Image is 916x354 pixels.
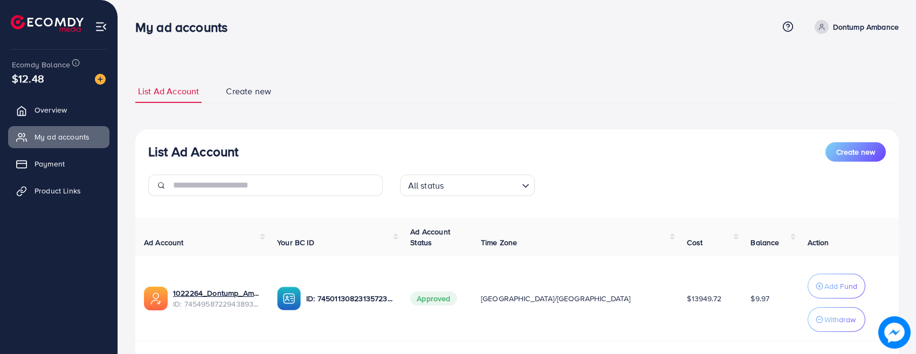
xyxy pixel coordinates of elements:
img: ic-ads-acc.e4c84228.svg [144,287,168,310]
span: [GEOGRAPHIC_DATA]/[GEOGRAPHIC_DATA] [481,293,631,304]
img: image [878,316,911,349]
img: menu [95,20,107,33]
span: $9.97 [750,293,769,304]
button: Withdraw [808,307,865,332]
p: Withdraw [824,313,856,326]
a: 1022264_Dontump_Ambance_1735742847027 [173,288,260,299]
p: Dontump Ambance [833,20,899,33]
span: $13949.72 [687,293,721,304]
span: Product Links [35,185,81,196]
a: My ad accounts [8,126,109,148]
span: My ad accounts [35,131,89,142]
span: Create new [836,147,875,157]
span: Payment [35,158,65,169]
button: Create new [825,142,886,162]
span: Balance [750,237,779,248]
span: Ad Account Status [410,226,450,248]
img: ic-ba-acc.ded83a64.svg [277,287,301,310]
a: Dontump Ambance [810,20,899,34]
span: List Ad Account [138,85,199,98]
span: All status [406,178,446,193]
a: Payment [8,153,109,175]
h3: My ad accounts [135,19,236,35]
span: Action [808,237,829,248]
a: Product Links [8,180,109,202]
span: Create new [226,85,271,98]
input: Search for option [447,176,517,193]
a: Overview [8,99,109,121]
span: Your BC ID [277,237,314,248]
span: Ecomdy Balance [12,59,70,70]
span: Overview [35,105,67,115]
span: Approved [410,291,457,306]
img: image [95,74,106,85]
span: $12.48 [12,71,44,86]
p: ID: 7450113082313572369 [306,292,393,305]
div: Search for option [400,175,535,196]
p: Add Fund [824,280,857,293]
span: Ad Account [144,237,184,248]
img: logo [11,15,84,32]
span: Time Zone [481,237,517,248]
button: Add Fund [808,274,865,299]
div: <span class='underline'>1022264_Dontump_Ambance_1735742847027</span></br>7454958722943893505 [173,288,260,310]
span: ID: 7454958722943893505 [173,299,260,309]
span: Cost [687,237,703,248]
h3: List Ad Account [148,144,238,159]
